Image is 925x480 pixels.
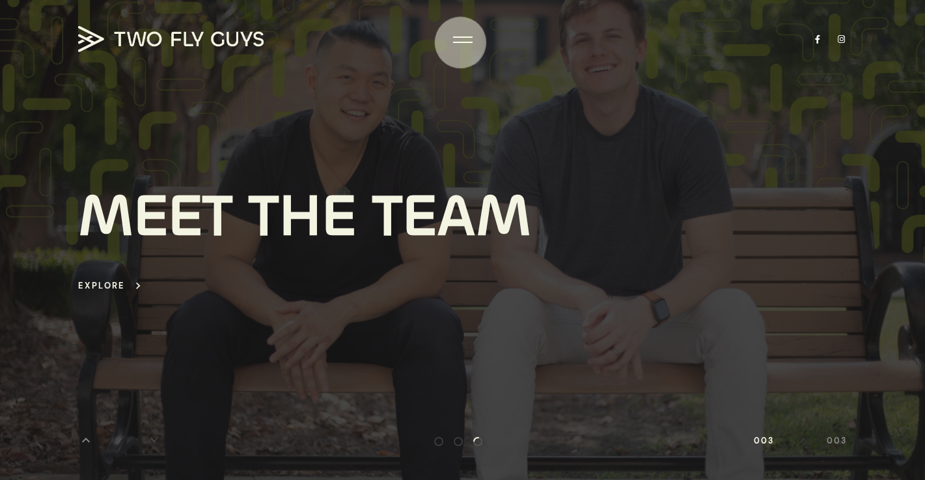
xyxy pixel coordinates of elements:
[78,186,133,247] div: M
[249,186,279,247] div: T
[78,26,273,52] a: TWO FLY GUYS MEDIA TWO FLY GUYS MEDIA
[168,186,202,247] div: E
[437,186,476,247] div: A
[322,186,356,247] div: E
[372,186,402,247] div: T
[476,186,531,247] div: M
[78,432,94,448] div: Previous slide
[454,437,463,446] div: Go to slide 2
[78,186,531,276] a: MEET THE TEAM
[133,186,168,247] div: E
[78,278,145,293] a: Explore keyboard_arrow_right
[402,186,437,247] div: E
[202,186,232,247] div: T
[131,279,145,292] div: keyboard_arrow_right
[146,432,162,448] div: Next slide
[78,432,94,448] i: keyboard_arrow_up
[473,437,482,446] div: Go to slide 3
[279,186,322,247] div: H
[78,26,264,52] img: TWO FLY GUYS MEDIA
[146,432,162,448] i: keyboard_arrow_down
[434,437,443,446] div: Go to slide 1
[78,278,125,293] div: Explore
